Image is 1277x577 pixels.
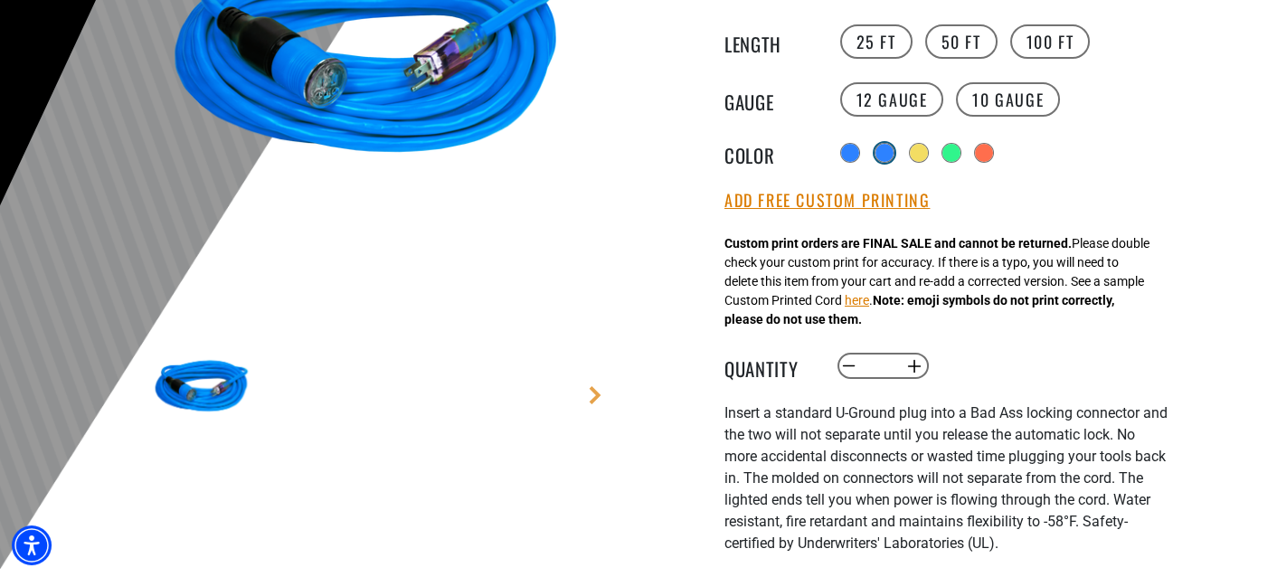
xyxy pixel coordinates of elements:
[724,293,1114,326] strong: Note: emoji symbols do not print correctly, please do not use them.
[724,404,1168,552] span: nsert a standard U-Ground plug into a Bad Ass locking connector and the two will not separate unt...
[12,525,52,565] div: Accessibility Menu
[586,386,604,404] a: Next
[724,236,1072,251] strong: Custom print orders are FINAL SALE and cannot be returned.
[840,24,913,59] label: 25 FT
[925,24,998,59] label: 50 FT
[724,88,815,111] legend: Gauge
[724,30,815,53] legend: Length
[724,234,1149,329] div: Please double check your custom print for accuracy. If there is a typo, you will need to delete t...
[724,191,930,211] button: Add Free Custom Printing
[724,141,815,165] legend: Color
[956,82,1060,117] label: 10 Gauge
[724,355,815,378] label: Quantity
[724,402,1168,576] div: I
[149,336,254,440] img: blue
[840,82,944,117] label: 12 Gauge
[845,291,869,310] button: here
[1010,24,1091,59] label: 100 FT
